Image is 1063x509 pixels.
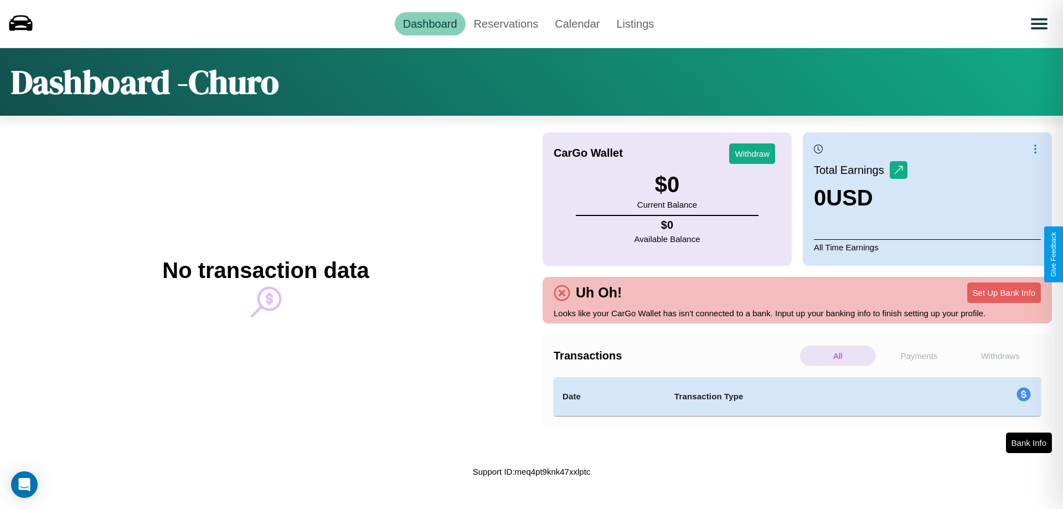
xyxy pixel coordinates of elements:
[466,12,547,35] a: Reservations
[634,219,700,232] h4: $ 0
[554,147,623,160] h4: CarGo Wallet
[570,285,627,301] h4: Uh Oh!
[554,377,1041,416] table: simple table
[634,232,700,246] p: Available Balance
[967,282,1041,303] button: Set Up Bank Info
[1024,8,1055,39] button: Open menu
[814,160,890,180] p: Total Earnings
[962,346,1038,366] p: Withdraws
[1050,232,1057,277] div: Give Feedback
[162,258,369,283] h2: No transaction data
[11,59,279,105] h1: Dashboard - Churo
[554,349,797,362] h4: Transactions
[608,12,662,35] a: Listings
[11,471,38,498] div: Open Intercom Messenger
[554,306,1041,321] p: Looks like your CarGo Wallet has isn't connected to a bank. Input up your banking info to finish ...
[674,390,926,403] h4: Transaction Type
[546,12,608,35] a: Calendar
[814,186,907,210] h3: 0 USD
[729,143,775,164] button: Withdraw
[1006,433,1052,453] button: Bank Info
[800,346,876,366] p: All
[473,464,591,479] p: Support ID: meq4pt9knk47xxlptc
[637,172,697,197] h3: $ 0
[395,12,466,35] a: Dashboard
[814,239,1041,255] p: All Time Earnings
[563,390,657,403] h4: Date
[637,197,697,212] p: Current Balance
[881,346,957,366] p: Payments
